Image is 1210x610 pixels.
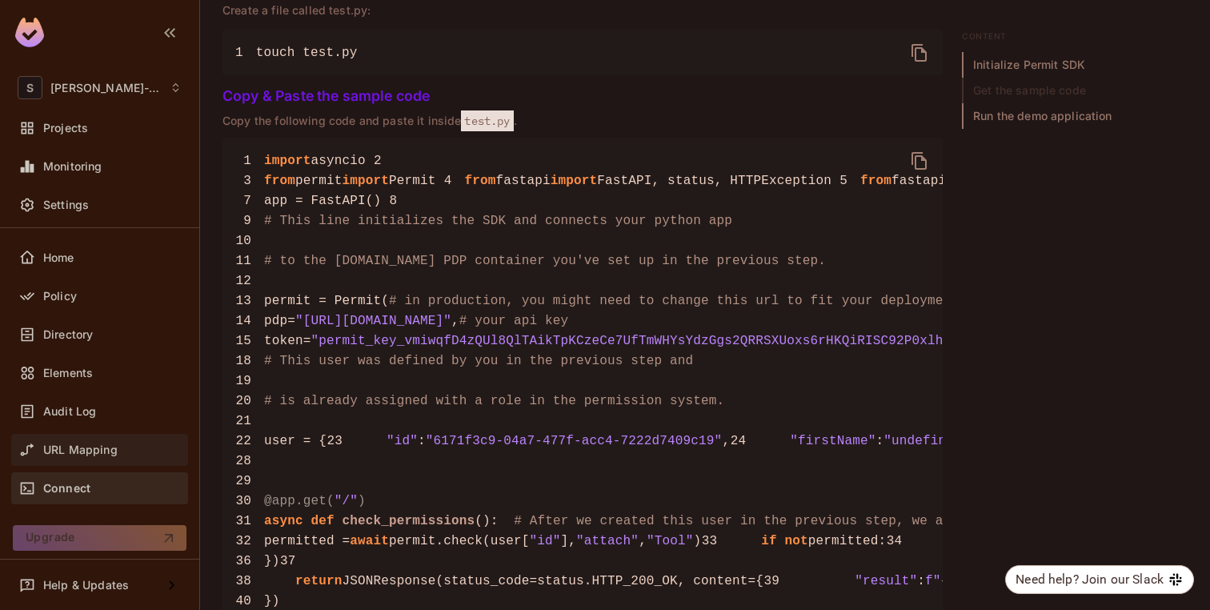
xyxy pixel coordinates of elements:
p: content [962,30,1188,42]
span: token= [264,334,311,348]
div: Need help? Join our Slack [1016,570,1164,589]
span: 38 [235,572,264,591]
span: 10 [235,231,264,251]
h5: Copy & Paste the sample code [222,88,943,104]
span: 3 [235,171,264,191]
span: 33 [701,532,730,551]
span: 21 [235,411,264,431]
span: # in production, you might need to change this url to fit your deployment [389,294,959,308]
span: "Tool" [647,534,694,548]
span: "/" [335,494,358,508]
span: permit [295,174,343,188]
span: fastapi [496,174,551,188]
span: import [343,174,390,188]
span: 5 [831,171,860,191]
span: # This line initializes the SDK and connects your python app [264,214,732,228]
span: @app.get( [264,494,335,508]
span: Audit Log [43,405,96,418]
span: not [784,534,807,548]
img: SReyMgAAAABJRU5ErkJggg== [15,18,44,47]
span: Directory [43,328,93,341]
span: "result" [855,574,917,588]
span: 1 [235,151,264,171]
span: Projects [43,122,88,134]
span: 18 [235,351,264,371]
span: 36 [235,552,264,571]
span: # is already assigned with a role in the permission system. [264,394,724,408]
span: 28 [235,451,264,471]
span: permit = Permit( [264,294,389,308]
span: "id" [387,434,418,448]
span: 19 [235,371,264,391]
span: fastapi.responses [891,174,1024,188]
span: Run the demo application [962,103,1188,129]
span: return [295,574,343,588]
span: import [551,174,598,188]
span: , [722,434,730,448]
span: await [350,534,389,548]
span: "permit_key_vmiwqfD4zQUl8QlTAikTpKCzeCe7UfTmWHYsYdzGgs2QRRSXUoxs6rHKQiRISC92P0xlhduhf7YxztInfAB1Rr" [311,334,1084,348]
span: ) [693,534,701,548]
span: def [311,514,335,528]
span: # your api key [459,314,569,328]
p: Copy the following code and paste it inside . [222,114,943,128]
span: Permit [389,174,436,188]
span: 15 [235,331,264,351]
span: Connect [43,482,90,495]
span: 29 [235,472,264,491]
button: delete [900,142,939,180]
span: f" [925,574,941,588]
span: # to the [DOMAIN_NAME] PDP container you've set up in the previous step. [264,254,826,268]
span: 1 [235,43,256,62]
span: 9 [235,211,264,231]
span: from [465,174,496,188]
span: ], [561,534,577,548]
span: 31 [235,512,264,531]
span: 14 [235,311,264,331]
span: permit.check(user[ [389,534,530,548]
button: delete [900,34,939,72]
span: "6171f3c9-04a7-477f-acc4-7222d7409c19" [426,434,723,448]
span: if [761,534,777,548]
span: 22 [235,431,264,451]
span: 12 [235,271,264,291]
span: (): [475,514,498,528]
span: Get the sample code [962,78,1188,103]
span: 13 [235,291,264,311]
span: 34 [886,532,915,551]
span: : [418,434,426,448]
p: Create a file called test.py: [222,4,943,17]
span: permitted: [808,534,887,548]
span: Monitoring [43,160,102,173]
span: "undefined" [883,434,969,448]
span: check_permissions [343,514,475,528]
span: Elements [43,367,93,379]
span: Home [43,251,74,264]
span: JSONResponse(status_code=status.HTTP_200_OK, content={ [343,574,764,588]
span: 39 [763,572,792,591]
span: 24 [730,431,759,451]
span: test.py [461,110,513,131]
span: async [264,514,303,528]
span: : [917,574,925,588]
span: FastAPI, status, HTTPException [597,174,831,188]
span: 8 [381,191,410,211]
span: Policy [43,290,77,303]
span: , [451,314,459,328]
span: Workspace: Scott-778 [50,82,162,94]
span: {user.get( [940,574,1019,588]
span: "attach" [576,534,639,548]
span: , [639,534,647,548]
span: from [264,174,295,188]
button: Upgrade [13,525,186,551]
span: Settings [43,199,89,211]
span: 7 [235,191,264,211]
span: from [860,174,891,188]
span: : [875,434,883,448]
span: "firstName" [790,434,875,448]
span: 4 [436,171,465,191]
span: Initialize Permit SDK [962,52,1188,78]
span: 32 [235,532,264,551]
span: 37 [280,552,309,571]
span: URL Mapping [43,443,118,456]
